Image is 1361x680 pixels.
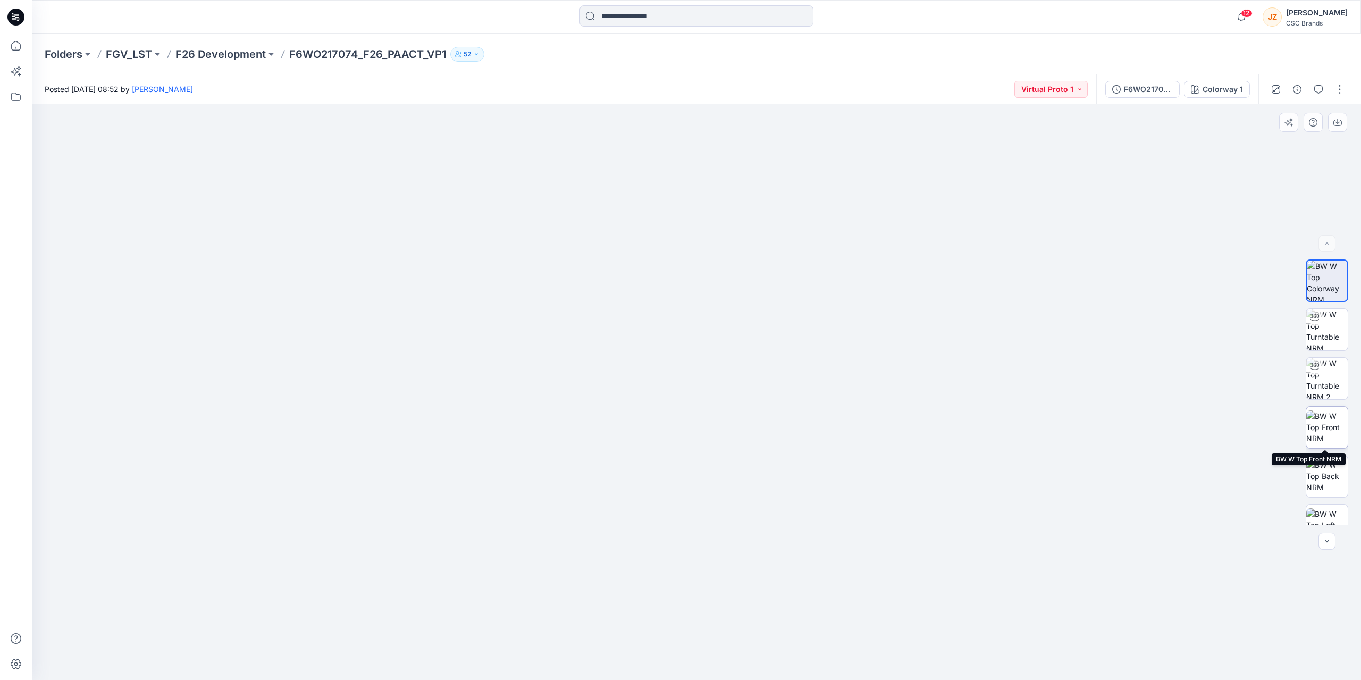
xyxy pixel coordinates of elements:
button: Colorway 1 [1184,81,1250,98]
span: 12 [1241,9,1253,18]
img: BW W Top Left NRM [1306,508,1348,542]
button: 52 [450,47,484,62]
a: Folders [45,47,82,62]
div: Colorway 1 [1203,83,1243,95]
div: [PERSON_NAME] [1286,6,1348,19]
span: Posted [DATE] 08:52 by [45,83,193,95]
div: CSC Brands [1286,19,1348,27]
button: F6WO217074_F26_PAACT_VP1 [1105,81,1180,98]
div: F6WO217074_F26_PAACT_VP1 [1124,83,1173,95]
a: FGV_LST [106,47,152,62]
a: [PERSON_NAME] [132,85,193,94]
img: BW W Top Turntable NRM [1306,309,1348,350]
p: 52 [464,48,471,60]
div: JZ [1263,7,1282,27]
img: BW W Top Colorway NRM [1307,261,1347,301]
img: eyJhbGciOiJIUzI1NiIsImtpZCI6IjAiLCJzbHQiOiJzZXMiLCJ0eXAiOiJKV1QifQ.eyJkYXRhIjp7InR5cGUiOiJzdG9yYW... [390,66,1003,680]
img: BW W Top Back NRM [1306,459,1348,493]
img: BW W Top Turntable NRM 2 [1306,358,1348,399]
p: F6WO217074_F26_PAACT_VP1 [289,47,446,62]
a: F26 Development [175,47,266,62]
button: Details [1289,81,1306,98]
img: BW W Top Front NRM [1306,410,1348,444]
